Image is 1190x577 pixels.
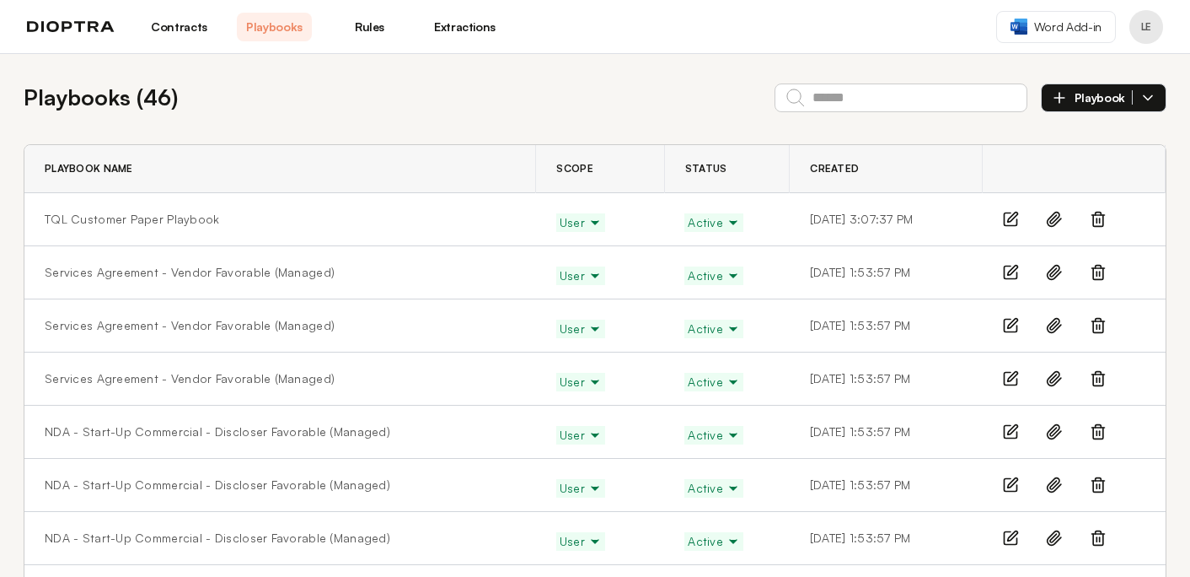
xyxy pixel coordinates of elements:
span: User [560,427,602,444]
a: NDA - Start-Up Commercial - Discloser Favorable (Managed) [45,530,390,547]
button: User [556,213,605,232]
span: Active [688,321,740,337]
button: Active [684,532,743,551]
span: User [560,374,602,391]
span: Active [688,267,740,284]
span: User [560,480,602,497]
span: Playbook Name [45,162,133,175]
a: NDA - Start-Up Commercial - Discloser Favorable (Managed) [45,423,390,440]
button: Active [684,213,743,232]
img: logo [27,21,115,33]
span: Status [685,162,727,175]
a: Playbooks [237,13,312,41]
td: [DATE] 1:53:57 PM [790,459,983,512]
a: Services Agreement - Vendor Favorable (Managed) [45,317,335,334]
span: Created [810,162,859,175]
button: User [556,426,605,445]
a: Extractions [427,13,502,41]
button: Active [684,426,743,445]
button: User [556,320,605,338]
span: Word Add-in [1034,19,1102,35]
span: Active [688,374,740,391]
span: Active [688,533,740,550]
td: [DATE] 1:53:57 PM [790,512,983,565]
td: [DATE] 1:53:57 PM [790,353,983,406]
button: User [556,373,605,391]
a: Services Agreement - Vendor Favorable (Managed) [45,264,335,281]
span: Playbook [1075,90,1133,105]
a: Word Add-in [996,11,1116,43]
a: Rules [332,13,407,41]
span: Scope [556,162,592,175]
h2: Playbooks ( 46 ) [24,81,178,114]
button: User [556,532,605,551]
td: [DATE] 3:07:37 PM [790,193,983,246]
span: Active [688,480,740,497]
td: [DATE] 1:53:57 PM [790,406,983,459]
span: User [560,533,602,550]
span: User [560,267,602,284]
button: Active [684,267,743,285]
button: Active [684,373,743,391]
td: [DATE] 1:53:57 PM [790,246,983,299]
button: Profile menu [1129,10,1163,44]
button: Active [684,479,743,498]
a: Contracts [142,13,217,41]
button: Playbook [1041,84,1166,112]
td: [DATE] 1:53:57 PM [790,299,983,353]
button: User [556,479,605,498]
button: Active [684,320,743,338]
span: Active [688,214,740,231]
button: User [556,267,605,285]
a: Services Agreement - Vendor Favorable (Managed) [45,370,335,387]
a: TQL Customer Paper Playbook [45,211,220,228]
a: NDA - Start-Up Commercial - Discloser Favorable (Managed) [45,477,390,493]
span: Active [688,427,740,444]
span: User [560,321,602,337]
img: word [1010,19,1027,35]
span: User [560,214,602,231]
